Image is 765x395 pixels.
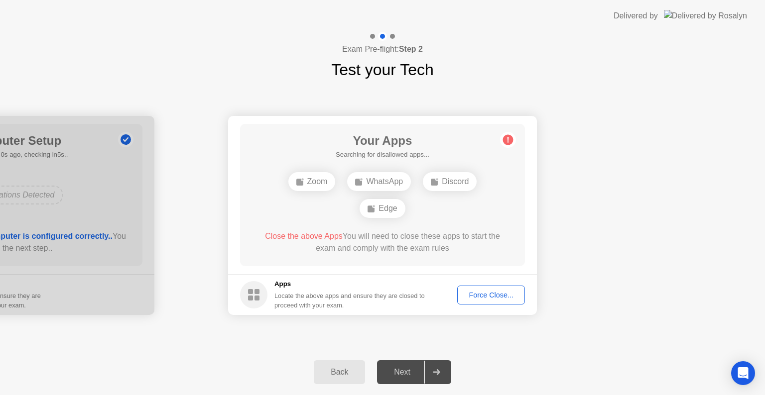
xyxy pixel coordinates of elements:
div: Delivered by [614,10,658,22]
button: Next [377,360,451,384]
h4: Exam Pre-flight: [342,43,423,55]
h5: Apps [274,279,425,289]
span: Close the above Apps [265,232,343,240]
b: Step 2 [399,45,423,53]
h1: Test your Tech [331,58,434,82]
button: Back [314,360,365,384]
button: Force Close... [457,286,525,304]
div: Locate the above apps and ensure they are closed to proceed with your exam. [274,291,425,310]
div: Force Close... [461,291,521,299]
h1: Your Apps [336,132,429,150]
h5: Searching for disallowed apps... [336,150,429,160]
div: Zoom [288,172,336,191]
div: WhatsApp [347,172,411,191]
img: Delivered by Rosalyn [664,10,747,21]
div: Open Intercom Messenger [731,361,755,385]
div: Back [317,368,362,377]
div: Edge [360,199,405,218]
div: Discord [423,172,477,191]
div: Next [380,368,424,377]
div: You will need to close these apps to start the exam and comply with the exam rules [255,230,511,254]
